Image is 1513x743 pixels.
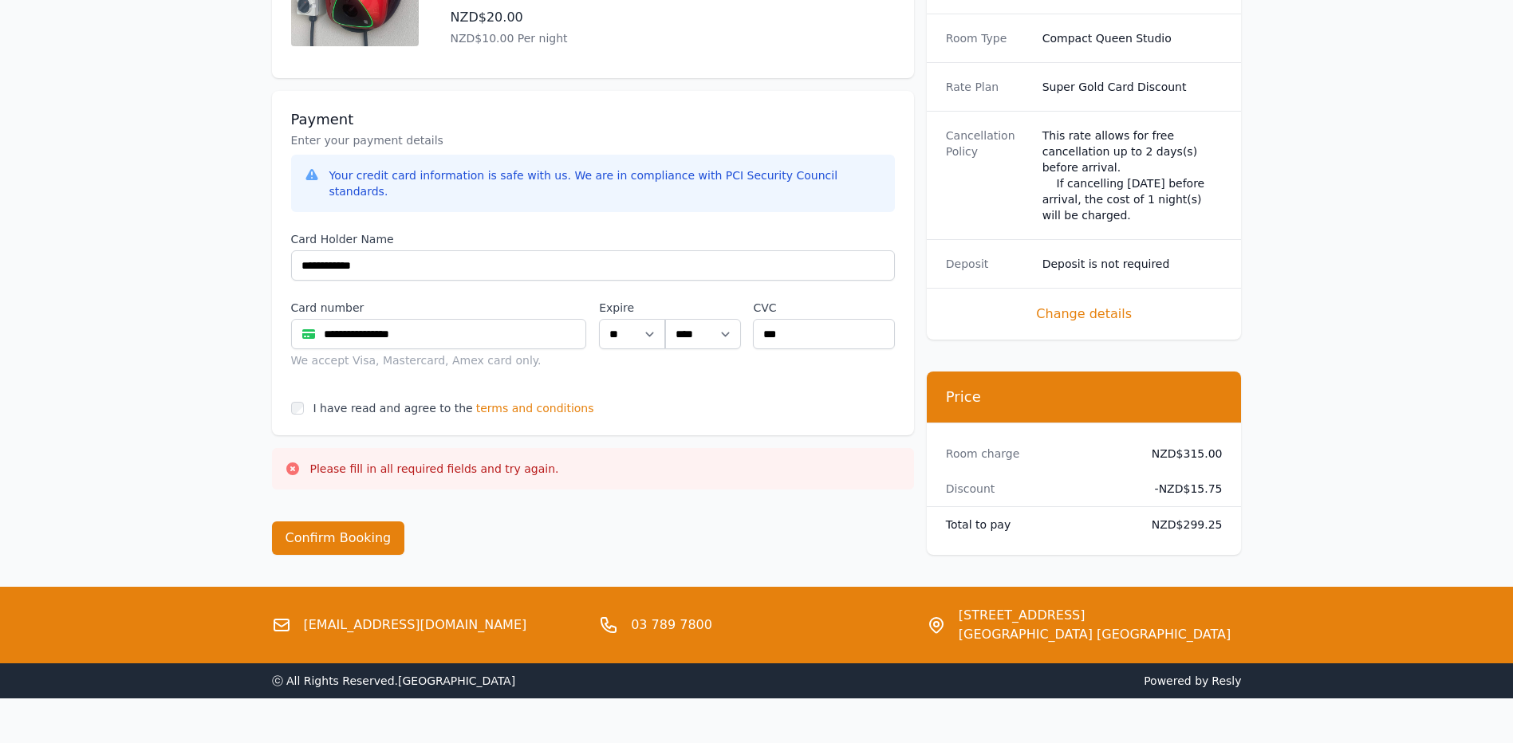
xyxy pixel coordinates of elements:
[329,167,882,199] div: Your credit card information is safe with us. We are in compliance with PCI Security Council stan...
[1042,128,1223,223] div: This rate allows for free cancellation up to 2 days(s) before arrival. If cancelling [DATE] befor...
[946,305,1223,324] span: Change details
[291,132,895,148] p: Enter your payment details
[946,128,1030,223] dt: Cancellation Policy
[665,300,740,316] label: .
[272,521,405,555] button: Confirm Booking
[763,673,1242,689] span: Powered by
[1139,517,1223,533] dd: NZD$299.25
[946,30,1030,46] dt: Room Type
[631,615,712,635] a: 03 789 7800
[476,400,594,416] span: terms and conditions
[959,625,1231,644] span: [GEOGRAPHIC_DATA] [GEOGRAPHIC_DATA]
[753,300,894,316] label: CVC
[313,402,473,415] label: I have read and agree to the
[946,256,1030,272] dt: Deposit
[599,300,665,316] label: Expire
[451,30,794,46] p: NZD$10.00 Per night
[1042,256,1223,272] dd: Deposit is not required
[1042,79,1223,95] dd: Super Gold Card Discount
[959,606,1231,625] span: [STREET_ADDRESS]
[946,481,1126,497] dt: Discount
[946,446,1126,462] dt: Room charge
[291,110,895,129] h3: Payment
[946,79,1030,95] dt: Rate Plan
[291,231,895,247] label: Card Holder Name
[291,352,587,368] div: We accept Visa, Mastercard, Amex card only.
[1139,481,1223,497] dd: - NZD$15.75
[1042,30,1223,46] dd: Compact Queen Studio
[946,517,1126,533] dt: Total to pay
[310,461,559,477] p: Please fill in all required fields and try again.
[451,8,794,27] p: NZD$20.00
[272,674,516,687] span: ⓒ All Rights Reserved. [GEOGRAPHIC_DATA]
[304,615,527,635] a: [EMAIL_ADDRESS][DOMAIN_NAME]
[1139,446,1223,462] dd: NZD$315.00
[946,387,1223,407] h3: Price
[1212,674,1241,687] a: Resly
[291,300,587,316] label: Card number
